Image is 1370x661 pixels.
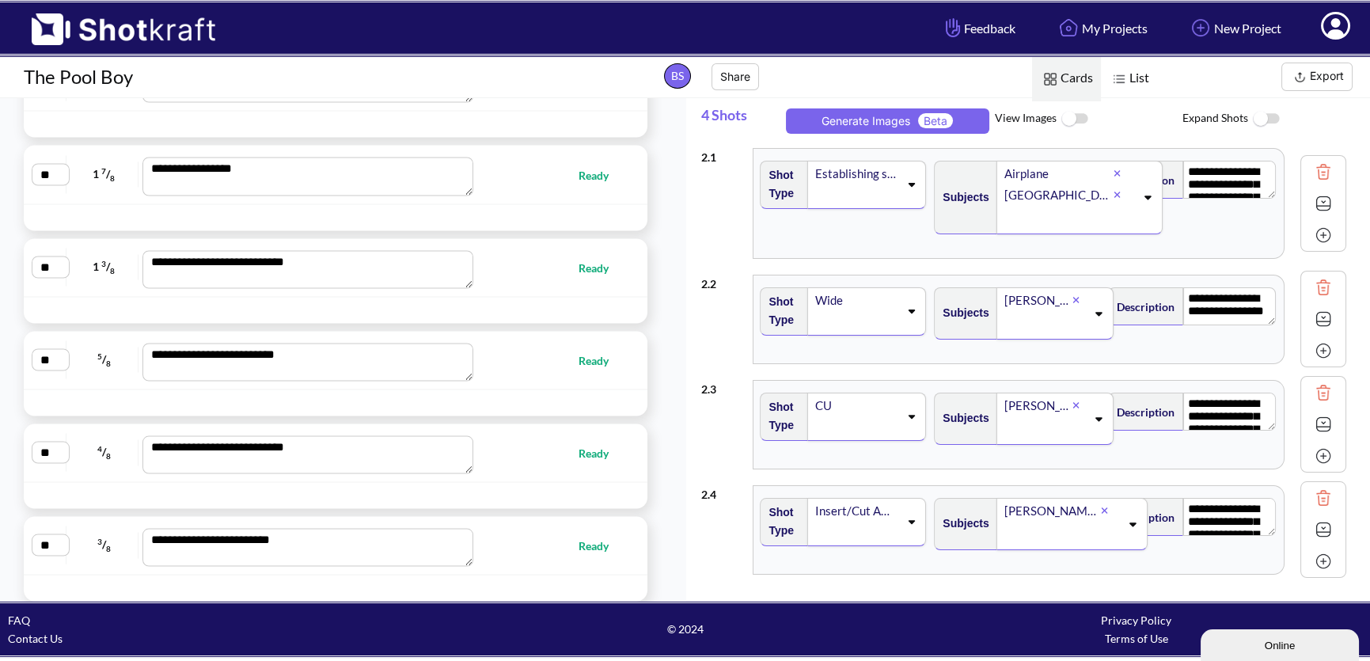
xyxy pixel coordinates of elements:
div: [PERSON_NAME] [1003,395,1072,416]
img: Add Icon [1311,223,1335,247]
img: Export Icon [1290,67,1310,87]
div: 2 . 4 [701,477,746,503]
img: Add Icon [1311,339,1335,363]
span: 5 [97,351,102,361]
span: Ready [579,351,624,370]
span: Ready [579,259,624,277]
span: 8 [106,452,111,462]
div: 2.1Shot TypeEstablishing shotSubjectsAirplane[GEOGRAPHIC_DATA] skylineDescription**** **** **** *... [701,140,1347,267]
div: 2 . 3 [701,372,746,398]
button: Share [712,63,759,90]
div: Insert/Cut Away [814,500,898,522]
span: Subjects [935,300,989,326]
button: Export [1281,63,1353,91]
span: Shot Type [761,500,800,544]
span: / [70,348,139,373]
span: Shot Type [761,162,800,207]
span: 8 [110,266,115,275]
a: FAQ [8,614,30,627]
img: Add Icon [1311,444,1335,468]
a: My Projects [1043,7,1159,49]
img: Expand Icon [1311,412,1335,436]
div: [PERSON_NAME] phone [1003,500,1101,522]
span: 3 [97,537,102,546]
button: Generate ImagesBeta [786,108,989,134]
span: 8 [106,545,111,554]
img: ToggleOff Icon [1057,102,1092,136]
span: Beta [918,113,953,128]
span: Ready [579,537,624,555]
img: Home Icon [1055,14,1082,41]
span: Shot Type [761,394,800,439]
span: 4 [97,444,102,454]
div: Airplane [1003,163,1114,184]
span: 1 / [70,162,139,188]
div: 2 . 1 [701,140,746,166]
img: Trash Icon [1311,381,1335,405]
span: Ready [579,166,624,184]
img: ToggleOff Icon [1248,102,1284,136]
span: Subjects [935,184,989,211]
span: Cards [1032,56,1101,101]
img: Trash Icon [1311,486,1335,510]
span: Description [1109,399,1175,425]
img: List Icon [1109,69,1129,89]
div: Wide [814,290,898,311]
span: Expand Shots [1182,102,1370,136]
img: Expand Icon [1311,307,1335,331]
img: Add Icon [1187,14,1214,41]
span: 4 Shots [701,98,780,140]
img: Trash Icon [1311,160,1335,184]
span: Ready [579,444,624,462]
span: / [70,440,139,465]
span: 8 [110,173,115,183]
div: CU [814,395,898,416]
span: BS [664,63,691,89]
span: / [70,533,139,558]
div: 2 . 2 [701,267,746,293]
iframe: chat widget [1201,626,1362,661]
span: Feedback [942,19,1015,37]
div: Terms of Use [911,629,1362,648]
span: 1 / [70,255,139,280]
span: Subjects [935,405,989,431]
img: Expand Icon [1311,192,1335,215]
a: Contact Us [8,632,63,645]
span: 8 [106,359,111,368]
div: [PERSON_NAME] [1003,290,1072,311]
span: View Images [995,102,1182,136]
img: Card Icon [1040,69,1061,89]
div: Privacy Policy [911,611,1362,629]
span: 3 [101,259,106,268]
div: Establishing shot [814,163,898,184]
img: Trash Icon [1311,275,1335,299]
span: Subjects [935,511,989,537]
span: List [1101,56,1157,101]
span: 7 [101,166,106,176]
a: New Project [1175,7,1293,49]
span: Description [1109,294,1175,320]
img: Hand Icon [942,14,964,41]
img: Expand Icon [1311,518,1335,541]
img: Add Icon [1311,549,1335,573]
div: [GEOGRAPHIC_DATA] skyline [1003,184,1114,206]
span: © 2024 [459,620,910,638]
span: Shot Type [761,289,800,333]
